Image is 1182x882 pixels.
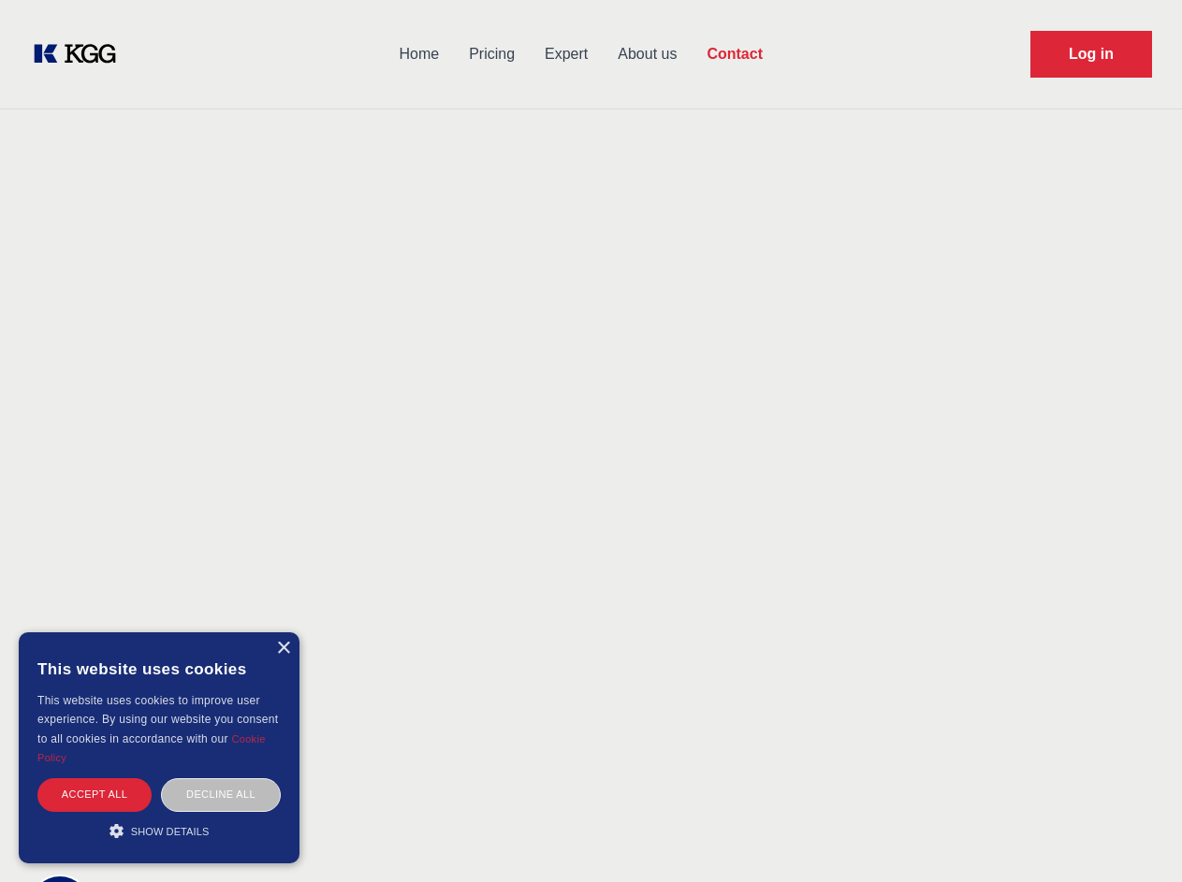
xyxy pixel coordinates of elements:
a: Pricing [454,30,530,79]
div: Show details [37,821,281,840]
a: Home [384,30,454,79]
div: Decline all [161,778,281,811]
a: About us [603,30,692,79]
iframe: Chat Widget [1088,792,1182,882]
a: Expert [530,30,603,79]
span: Show details [131,826,210,837]
span: This website uses cookies to improve user experience. By using our website you consent to all coo... [37,694,278,745]
div: Close [276,642,290,656]
div: This website uses cookies [37,646,281,691]
a: KOL Knowledge Platform: Talk to Key External Experts (KEE) [30,39,131,69]
a: Request Demo [1030,31,1152,78]
a: Contact [692,30,778,79]
div: Accept all [37,778,152,811]
a: Cookie Policy [37,733,266,763]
